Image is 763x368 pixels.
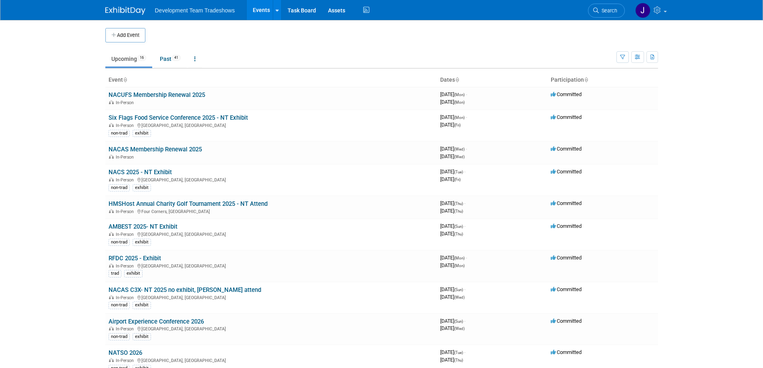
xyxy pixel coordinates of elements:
a: Upcoming16 [105,51,152,66]
span: - [466,91,467,97]
img: In-Person Event [109,295,114,299]
span: In-Person [116,326,136,332]
span: [DATE] [440,208,463,214]
span: (Thu) [454,232,463,236]
img: In-Person Event [109,155,114,159]
div: exhibit [133,184,151,191]
span: Committed [551,169,582,175]
span: - [464,169,465,175]
a: Sort by Participation Type [584,76,588,83]
span: [DATE] [440,153,465,159]
span: [DATE] [440,122,461,128]
div: non-trad [109,239,130,246]
div: exhibit [133,130,151,137]
span: Committed [551,349,582,355]
div: non-trad [109,184,130,191]
img: In-Person Event [109,100,114,104]
img: In-Person Event [109,263,114,267]
img: In-Person Event [109,326,114,330]
span: [DATE] [440,176,461,182]
span: [DATE] [440,200,465,206]
span: [DATE] [440,231,463,237]
span: (Fri) [454,123,461,127]
th: Dates [437,73,548,87]
span: 41 [172,55,181,61]
a: NACAS Membership Renewal 2025 [109,146,202,153]
th: Participation [548,73,658,87]
span: Committed [551,146,582,152]
span: (Wed) [454,326,465,331]
div: [GEOGRAPHIC_DATA], [GEOGRAPHIC_DATA] [109,122,434,128]
img: In-Person Event [109,123,114,127]
div: exhibit [124,270,143,277]
span: In-Person [116,209,136,214]
a: Past41 [154,51,187,66]
a: Search [588,4,625,18]
span: [DATE] [440,286,465,292]
span: (Thu) [454,358,463,362]
img: Jennifer Todd [635,3,650,18]
span: - [464,349,465,355]
a: NACAS C3X- NT 2025 no exhibit, [PERSON_NAME] attend [109,286,261,294]
a: NACUFS Membership Renewal 2025 [109,91,205,99]
span: Search [599,8,617,14]
img: In-Person Event [109,177,114,181]
a: NACS 2025 - NT Exhibit [109,169,172,176]
span: In-Person [116,100,136,105]
a: NATSO 2026 [109,349,142,356]
a: RFDC 2025 - Exhibit [109,255,161,262]
div: [GEOGRAPHIC_DATA], [GEOGRAPHIC_DATA] [109,357,434,363]
span: (Mon) [454,256,465,260]
img: In-Person Event [109,209,114,213]
span: Committed [551,200,582,206]
span: - [466,146,467,152]
span: (Sun) [454,288,463,292]
span: - [464,286,465,292]
div: exhibit [133,239,151,246]
div: [GEOGRAPHIC_DATA], [GEOGRAPHIC_DATA] [109,294,434,300]
span: Committed [551,318,582,324]
span: In-Person [116,177,136,183]
div: non-trad [109,333,130,340]
a: Sort by Event Name [123,76,127,83]
span: [DATE] [440,357,463,363]
span: Committed [551,286,582,292]
span: - [464,223,465,229]
span: [DATE] [440,349,465,355]
img: In-Person Event [109,232,114,236]
span: [DATE] [440,223,465,229]
span: (Wed) [454,155,465,159]
div: trad [109,270,121,277]
button: Add Event [105,28,145,42]
span: [DATE] [440,146,467,152]
span: (Wed) [454,147,465,151]
div: [GEOGRAPHIC_DATA], [GEOGRAPHIC_DATA] [109,262,434,269]
a: AMBEST 2025- NT Exhibit [109,223,177,230]
span: Committed [551,255,582,261]
a: Airport Experience Conference 2026 [109,318,204,325]
span: - [464,318,465,324]
div: exhibit [133,302,151,309]
div: [GEOGRAPHIC_DATA], [GEOGRAPHIC_DATA] [109,325,434,332]
span: In-Person [116,295,136,300]
span: (Fri) [454,177,461,182]
div: non-trad [109,130,130,137]
div: non-trad [109,302,130,309]
span: - [466,114,467,120]
span: (Mon) [454,115,465,120]
span: (Sun) [454,319,463,324]
span: [DATE] [440,294,465,300]
span: In-Person [116,232,136,237]
span: (Mon) [454,100,465,105]
span: Development Team Tradeshows [155,7,235,14]
span: [DATE] [440,325,465,331]
span: Committed [551,91,582,97]
span: (Tue) [454,350,463,355]
span: Committed [551,114,582,120]
img: In-Person Event [109,358,114,362]
span: Committed [551,223,582,229]
span: - [466,255,467,261]
span: [DATE] [440,255,467,261]
span: [DATE] [440,318,465,324]
span: [DATE] [440,169,465,175]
